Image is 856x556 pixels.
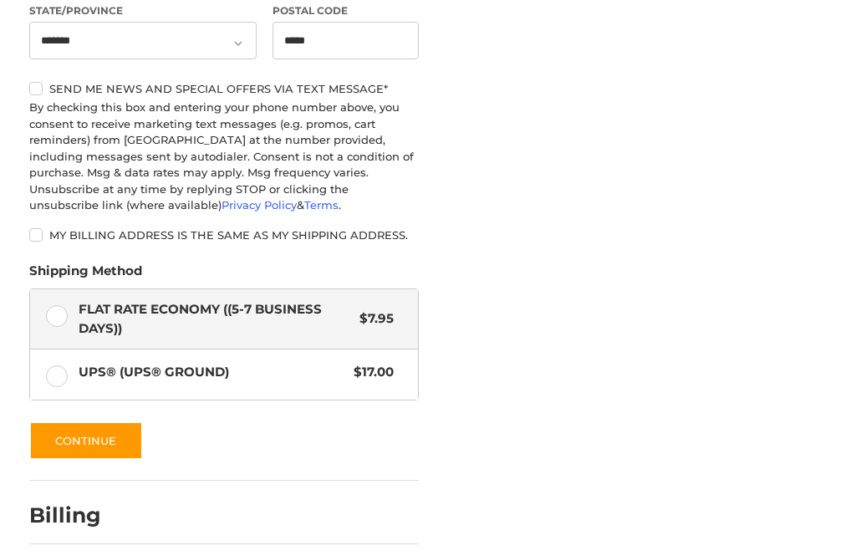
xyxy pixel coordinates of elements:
[273,3,419,18] label: Postal Code
[718,511,856,556] iframe: Google Customer Reviews
[79,300,351,338] span: Flat Rate Economy ((5-7 Business Days))
[345,363,394,382] span: $17.00
[29,262,142,288] legend: Shipping Method
[29,421,143,460] button: Continue
[29,82,420,95] label: Send me news and special offers via text message*
[29,228,420,242] label: My billing address is the same as my shipping address.
[29,502,127,528] h2: Billing
[29,3,257,18] label: State/Province
[29,99,420,214] div: By checking this box and entering your phone number above, you consent to receive marketing text ...
[304,198,339,212] a: Terms
[351,309,394,329] span: $7.95
[222,198,297,212] a: Privacy Policy
[79,363,345,382] span: UPS® (UPS® Ground)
